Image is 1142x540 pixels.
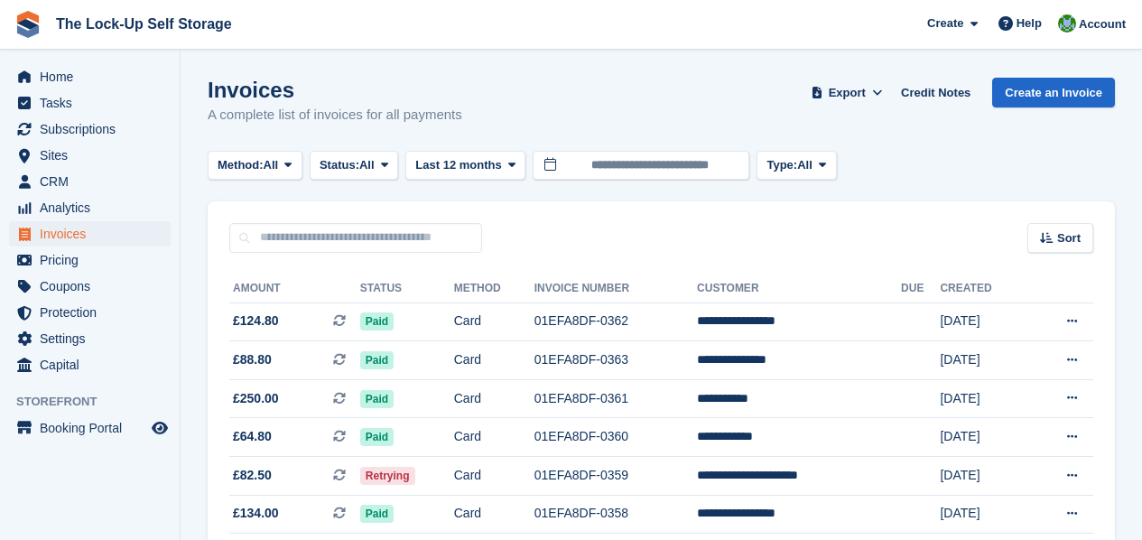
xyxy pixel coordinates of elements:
a: menu [9,90,171,116]
a: menu [9,300,171,325]
a: Preview store [149,417,171,439]
td: [DATE] [940,457,1028,496]
th: Method [454,275,534,303]
span: Analytics [40,195,148,220]
span: £134.00 [233,504,279,523]
a: menu [9,326,171,351]
td: Card [454,303,534,341]
th: Amount [229,275,360,303]
span: £82.50 [233,466,272,485]
a: menu [9,247,171,273]
th: Invoice Number [534,275,697,303]
a: menu [9,143,171,168]
td: Card [454,457,534,496]
td: 01EFA8DF-0361 [534,379,697,418]
span: Last 12 months [415,156,501,174]
button: Last 12 months [405,151,525,181]
span: £64.80 [233,427,272,446]
span: Paid [360,390,394,408]
td: 01EFA8DF-0362 [534,303,697,341]
td: Card [454,495,534,534]
th: Customer [697,275,901,303]
span: Export [829,84,866,102]
span: Sites [40,143,148,168]
span: All [264,156,279,174]
td: 01EFA8DF-0360 [534,418,697,457]
span: All [359,156,375,174]
span: £124.80 [233,312,279,331]
span: Type: [766,156,797,174]
span: Tasks [40,90,148,116]
span: Capital [40,352,148,377]
a: menu [9,169,171,194]
button: Export [807,78,887,107]
a: menu [9,352,171,377]
th: Created [940,275,1028,303]
span: Paid [360,312,394,331]
td: [DATE] [940,495,1028,534]
span: Pricing [40,247,148,273]
td: [DATE] [940,418,1028,457]
a: menu [9,274,171,299]
span: Create [927,14,963,33]
a: Credit Notes [894,78,978,107]
span: Booking Portal [40,415,148,441]
th: Due [901,275,940,303]
button: Type: All [757,151,836,181]
img: Andrew Beer [1058,14,1076,33]
a: Create an Invoice [992,78,1115,107]
a: menu [9,195,171,220]
span: Status: [320,156,359,174]
a: The Lock-Up Self Storage [49,9,239,39]
span: Paid [360,505,394,523]
p: A complete list of invoices for all payments [208,105,462,126]
span: £88.80 [233,350,272,369]
a: menu [9,415,171,441]
td: 01EFA8DF-0359 [534,457,697,496]
a: menu [9,221,171,247]
td: Card [454,379,534,418]
span: Subscriptions [40,116,148,142]
a: menu [9,116,171,142]
span: Protection [40,300,148,325]
span: £250.00 [233,389,279,408]
span: Help [1017,14,1042,33]
span: Home [40,64,148,89]
td: Card [454,418,534,457]
span: Paid [360,351,394,369]
th: Status [360,275,454,303]
span: Account [1079,15,1126,33]
span: Settings [40,326,148,351]
span: Invoices [40,221,148,247]
td: 01EFA8DF-0358 [534,495,697,534]
button: Status: All [310,151,398,181]
td: Card [454,341,534,380]
h1: Invoices [208,78,462,102]
span: Retrying [360,467,415,485]
span: Method: [218,156,264,174]
a: menu [9,64,171,89]
span: Paid [360,428,394,446]
span: All [797,156,812,174]
span: Storefront [16,393,180,411]
span: CRM [40,169,148,194]
td: 01EFA8DF-0363 [534,341,697,380]
img: stora-icon-8386f47178a22dfd0bd8f6a31ec36ba5ce8667c1dd55bd0f319d3a0aa187defe.svg [14,11,42,38]
td: [DATE] [940,341,1028,380]
td: [DATE] [940,303,1028,341]
td: [DATE] [940,379,1028,418]
button: Method: All [208,151,302,181]
span: Coupons [40,274,148,299]
span: Sort [1057,229,1081,247]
